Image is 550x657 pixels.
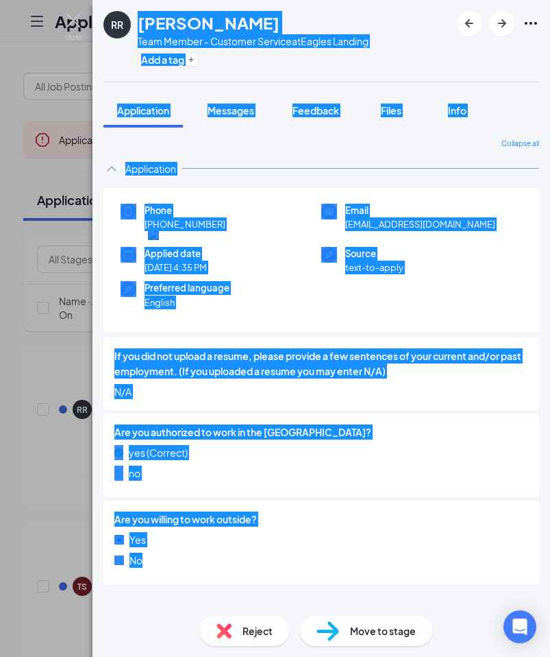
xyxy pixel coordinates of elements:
[208,104,254,117] span: Messages
[350,623,416,638] span: Move to stage
[292,104,339,117] span: Feedback
[503,610,536,643] div: Open Intercom Messenger
[117,104,169,117] span: Application
[138,11,279,34] h1: [PERSON_NAME]
[145,281,229,295] span: Preferred language
[501,139,539,150] span: Collapse all
[111,18,123,32] div: RR
[145,296,229,309] span: English
[138,34,368,48] div: Team Member - Customer Service at Eagles Landing
[187,56,195,64] svg: Plus
[145,247,207,261] span: Applied date
[114,348,528,379] span: If you did not upload a resume, please provide a few sentences of your current and/or past employ...
[138,52,199,67] button: PlusAdd a tag
[523,15,539,32] svg: Ellipses
[448,104,466,117] span: Info
[494,15,510,32] svg: ArrowRight
[145,204,225,217] span: Phone
[145,261,207,274] span: [DATE] 4:35 PM
[148,229,225,240] img: tr-number-icon.svg
[490,11,514,36] button: ArrowRight
[345,261,403,274] span: text-to-apply
[114,384,528,399] span: N/A
[114,512,257,527] span: Are you willing to work outside?
[345,217,495,231] span: [EMAIL_ADDRESS][DOMAIN_NAME]
[103,160,120,177] svg: ChevronUp
[114,425,528,440] span: Are you authorized to work in the [GEOGRAPHIC_DATA]?
[129,532,146,547] span: Yes
[457,11,482,36] button: ArrowLeftNew
[125,162,176,176] div: Application
[129,466,140,481] span: no
[145,219,225,239] span: [PHONE_NUMBER]
[242,623,273,638] span: Reject
[345,247,403,261] span: Source
[129,445,188,460] span: yes (Correct)
[129,553,142,568] span: No
[345,204,495,217] span: Email
[381,104,401,117] span: Files
[461,15,477,32] svg: ArrowLeftNew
